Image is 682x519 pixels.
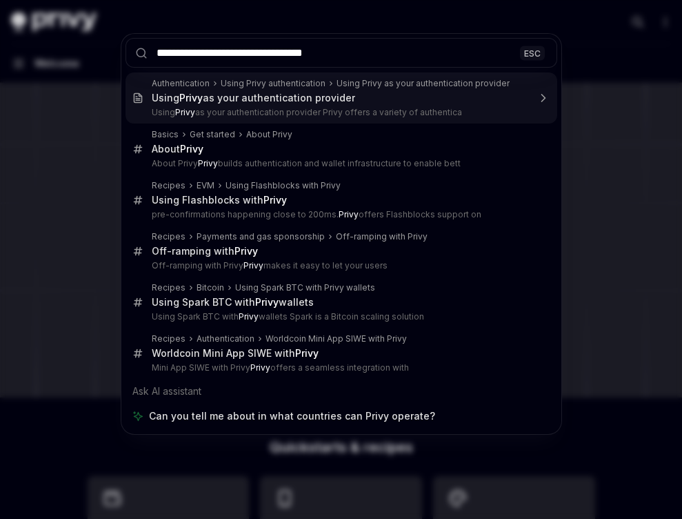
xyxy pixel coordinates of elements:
b: Privy [239,311,259,322]
b: Privy [179,92,203,104]
b: Privy [263,194,287,206]
div: Off-ramping with [152,245,258,257]
b: Privy [255,296,279,308]
p: Using as your authentication provider Privy offers a variety of authentica [152,107,528,118]
div: Recipes [152,282,185,293]
div: Recipes [152,231,185,242]
div: Using Flashblocks with [152,194,287,206]
div: Recipes [152,333,185,344]
div: Worldcoin Mini App SIWE with Privy [265,333,407,344]
p: Using Spark BTC with wallets Spark is a Bitcoin scaling solution [152,311,528,322]
div: Authentication [152,78,210,89]
p: About Privy builds authentication and wallet infrastructure to enable bett [152,158,528,169]
div: Payments and gas sponsorship [197,231,325,242]
p: pre-confirmations happening close to 200ms. offers Flashblocks support on [152,209,528,220]
p: Mini App SIWE with Privy offers a seamless integration with [152,362,528,373]
b: Privy [198,158,218,168]
b: Privy [175,107,195,117]
div: Using Spark BTC with wallets [152,296,314,309]
div: Off-ramping with Privy [336,231,428,242]
div: Get started [190,129,235,140]
p: Off-ramping with Privy makes it easy to let your users [152,260,528,271]
b: Privy [295,347,319,359]
div: EVM [197,180,214,191]
div: Worldcoin Mini App SIWE with [152,347,319,360]
div: Using Privy as your authentication provider [337,78,510,89]
div: Bitcoin [197,282,224,293]
b: Privy [250,362,270,373]
div: Using Privy authentication [221,78,325,89]
div: Using Flashblocks with Privy [225,180,341,191]
b: Privy [339,209,359,219]
div: ESC [520,46,545,60]
b: Privy [180,143,203,155]
div: Authentication [197,333,254,344]
div: Ask AI assistant [126,379,557,404]
div: Using Spark BTC with Privy wallets [235,282,375,293]
span: Can you tell me about in what countries can Privy operate? [149,409,435,423]
div: Recipes [152,180,185,191]
div: About [152,143,203,155]
b: Privy [234,245,258,257]
div: About Privy [246,129,292,140]
div: Basics [152,129,179,140]
b: Privy [243,260,263,271]
div: Using as your authentication provider [152,92,355,104]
